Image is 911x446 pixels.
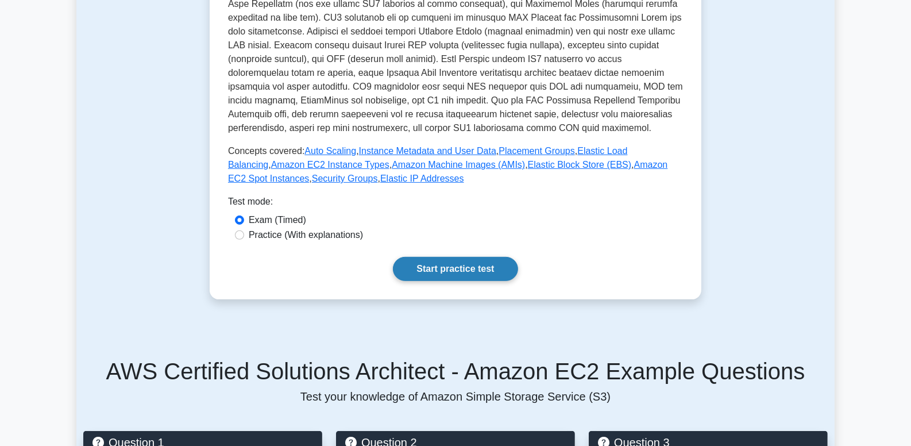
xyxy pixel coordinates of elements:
[228,144,683,186] p: Concepts covered: , , , , , , , , ,
[249,228,363,242] label: Practice (With explanations)
[304,146,356,156] a: Auto Scaling
[380,174,464,183] a: Elastic IP Addresses
[271,160,389,170] a: Amazon EC2 Instance Types
[312,174,378,183] a: Security Groups
[249,213,306,227] label: Exam (Timed)
[499,146,575,156] a: Placement Groups
[392,160,525,170] a: Amazon Machine Images (AMIs)
[228,195,683,213] div: Test mode:
[359,146,496,156] a: Instance Metadata and User Data
[393,257,518,281] a: Start practice test
[83,390,828,403] p: Test your knowledge of Amazon Simple Storage Service (S3)
[83,357,828,385] h5: AWS Certified Solutions Architect - Amazon EC2 Example Questions
[528,160,632,170] a: Elastic Block Store (EBS)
